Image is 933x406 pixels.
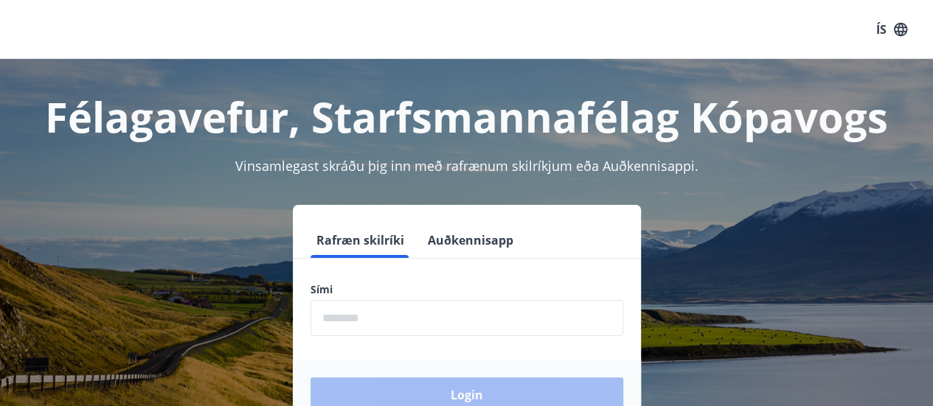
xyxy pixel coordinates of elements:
button: Auðkennisapp [422,223,519,258]
button: ÍS [868,16,915,43]
button: Rafræn skilríki [311,223,410,258]
span: Vinsamlegast skráðu þig inn með rafrænum skilríkjum eða Auðkennisappi. [235,157,698,175]
label: Sími [311,282,623,297]
h1: Félagavefur, Starfsmannafélag Kópavogs [18,88,915,144]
